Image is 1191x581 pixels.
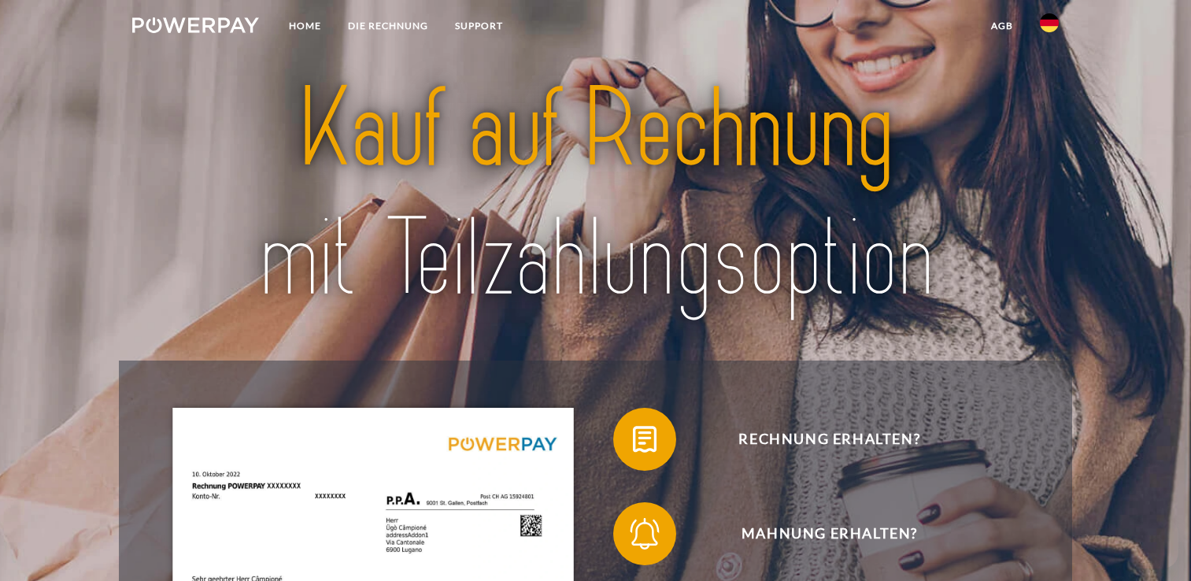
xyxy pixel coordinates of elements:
img: qb_bell.svg [625,514,664,553]
img: de [1040,13,1059,32]
span: Mahnung erhalten? [637,502,1023,565]
button: Mahnung erhalten? [613,502,1023,565]
button: Rechnung erhalten? [613,408,1023,471]
img: qb_bill.svg [625,420,664,459]
iframe: Schaltfläche zum Öffnen des Messaging-Fensters [1128,518,1178,568]
a: Home [276,12,335,40]
span: Rechnung erhalten? [637,408,1023,471]
img: logo-powerpay-white.svg [132,17,259,33]
a: agb [978,12,1026,40]
a: DIE RECHNUNG [335,12,442,40]
img: title-powerpay_de.svg [178,58,1013,331]
a: SUPPORT [442,12,516,40]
